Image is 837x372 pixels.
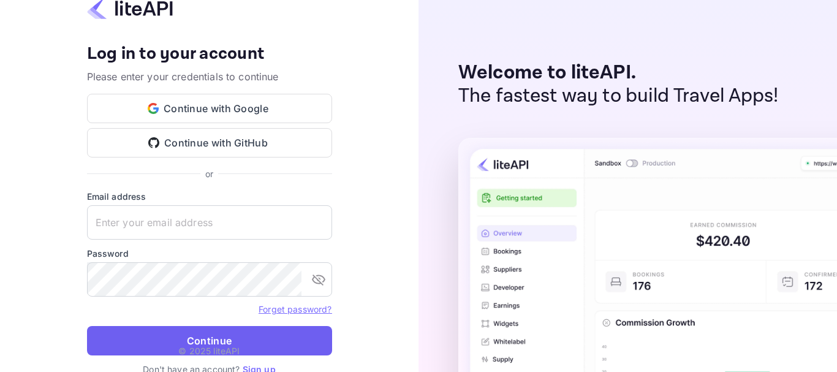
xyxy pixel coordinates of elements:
button: toggle password visibility [306,267,331,292]
p: The fastest way to build Travel Apps! [458,85,779,108]
p: Welcome to liteAPI. [458,61,779,85]
label: Email address [87,190,332,203]
a: Forget password? [259,304,331,314]
button: Continue [87,326,332,355]
button: Continue with GitHub [87,128,332,158]
input: Enter your email address [87,205,332,240]
p: or [205,167,213,180]
label: Password [87,247,332,260]
h4: Log in to your account [87,44,332,65]
button: Continue with Google [87,94,332,123]
p: © 2025 liteAPI [178,344,240,357]
p: Please enter your credentials to continue [87,69,332,84]
a: Forget password? [259,303,331,315]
